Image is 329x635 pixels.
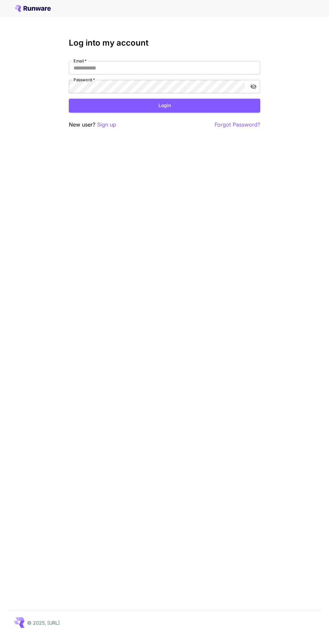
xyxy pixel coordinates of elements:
label: Email [74,58,87,64]
button: Login [69,99,260,112]
button: Sign up [97,120,116,129]
button: toggle password visibility [247,81,260,93]
button: Forgot Password? [215,120,260,129]
p: New user? [69,120,116,129]
h3: Log into my account [69,38,260,48]
p: © 2025, [URL] [27,619,60,626]
label: Password [74,77,95,83]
